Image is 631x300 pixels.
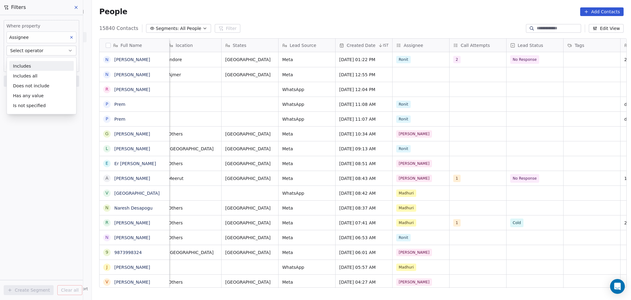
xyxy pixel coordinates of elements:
[168,235,218,241] span: Others
[9,91,74,101] div: Has any value
[575,42,584,48] span: Tags
[450,39,506,52] div: Call Attempts
[168,146,218,152] span: [GEOGRAPHIC_DATA]
[156,25,179,32] span: Segments:
[105,234,108,241] div: N
[282,72,332,78] span: Meta
[282,264,332,270] span: WhatsApp
[215,24,240,33] button: Filter
[168,220,218,226] span: Others
[114,191,160,196] a: [GEOGRAPHIC_DATA]
[282,249,332,256] span: Meta
[507,39,563,52] div: Lead Status
[100,39,169,52] div: Full Name
[279,39,335,52] div: Lead Source
[461,42,490,48] span: Call Attempts
[339,56,389,63] span: [DATE] 01:22 PM
[222,39,278,52] div: States
[105,175,108,181] div: A
[225,205,275,211] span: [GEOGRAPHIC_DATA]
[225,160,275,167] span: [GEOGRAPHIC_DATA]
[168,160,218,167] span: Others
[114,102,125,107] a: Prem
[114,117,125,122] a: Prem
[165,39,221,52] div: location
[114,250,142,255] a: 9873998324
[396,145,411,152] span: Ronit
[396,278,432,286] span: [PERSON_NAME]
[396,130,432,138] span: [PERSON_NAME]
[339,264,389,270] span: [DATE] 05:57 AM
[610,279,625,294] div: Open Intercom Messenger
[225,146,275,152] span: [GEOGRAPHIC_DATA]
[580,7,624,16] button: Add Contacts
[396,56,411,63] span: Ronit
[339,116,389,122] span: [DATE] 11:07 AM
[282,131,332,137] span: Meta
[105,279,108,285] div: V
[176,42,193,48] span: location
[9,71,74,81] div: Includes all
[339,249,389,256] span: [DATE] 06:01 AM
[282,56,332,63] span: Meta
[282,146,332,152] span: Meta
[7,61,76,110] div: Suggestions
[339,205,389,211] span: [DATE] 08:37 AM
[290,42,316,48] span: Lead Source
[105,71,108,78] div: N
[282,101,332,107] span: WhatsApp
[114,265,150,270] a: [PERSON_NAME]
[225,249,275,256] span: [GEOGRAPHIC_DATA]
[99,7,127,16] span: People
[99,25,138,32] span: 15840 Contacts
[225,131,275,137] span: [GEOGRAPHIC_DATA]
[114,57,150,62] a: [PERSON_NAME]
[105,219,108,226] div: R
[282,235,332,241] span: Meta
[9,61,74,71] div: Includes
[282,175,332,181] span: Meta
[518,42,543,48] span: Lead Status
[396,219,416,227] span: Madhuri
[513,175,537,181] span: No Response
[168,56,218,63] span: Indore
[339,101,389,107] span: [DATE] 11:08 AM
[180,25,201,32] span: All People
[106,160,108,167] div: E
[225,235,275,241] span: [GEOGRAPHIC_DATA]
[339,146,389,152] span: [DATE] 09:13 AM
[339,279,389,285] span: [DATE] 04:27 AM
[114,206,153,210] a: Naresh Desapogu
[282,220,332,226] span: Meta
[282,86,332,93] span: WhatsApp
[396,249,432,256] span: [PERSON_NAME]
[105,190,108,196] div: V
[106,145,108,152] div: L
[396,190,416,197] span: Madhuri
[114,220,150,225] a: [PERSON_NAME]
[339,131,389,137] span: [DATE] 10:34 AM
[453,56,461,63] span: 2
[282,205,332,211] span: Meta
[513,220,521,226] span: Cold
[168,279,218,285] span: Others
[168,72,218,78] span: Ajmer
[225,220,275,226] span: [GEOGRAPHIC_DATA]
[513,56,537,63] span: No Response
[282,160,332,167] span: Meta
[233,42,246,48] span: States
[9,101,74,110] div: Is not specified
[106,249,108,256] div: 9
[453,219,461,227] span: 1
[339,175,389,181] span: [DATE] 08:43 AM
[453,175,461,182] span: 1
[339,72,389,78] span: [DATE] 12:55 PM
[105,56,108,63] div: N
[105,131,109,137] div: G
[282,279,332,285] span: Meta
[114,280,150,285] a: [PERSON_NAME]
[225,56,275,63] span: [GEOGRAPHIC_DATA]
[339,190,389,196] span: [DATE] 08:42 AM
[105,205,108,211] div: N
[168,175,218,181] span: Meerut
